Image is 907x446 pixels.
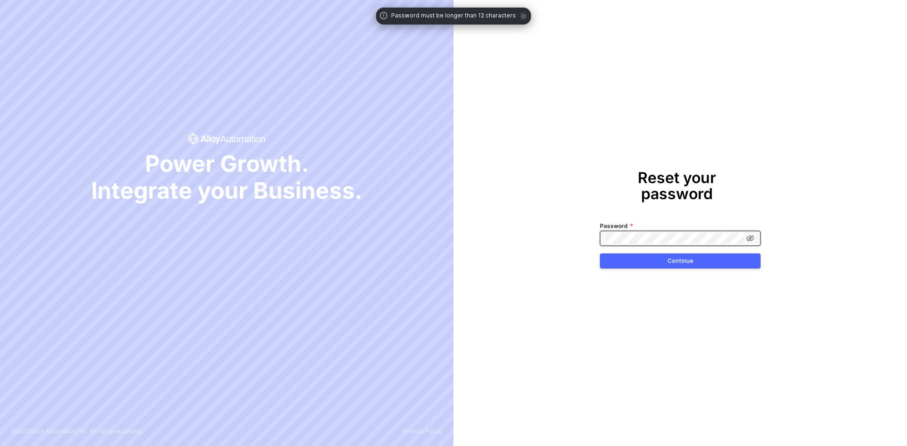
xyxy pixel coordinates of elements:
[11,428,143,435] p: © 2025 Alloy Automation Inc. All rights reserved.
[403,428,442,435] a: Privacy Policy
[91,150,362,204] span: Power Growth. Integrate your Business.
[600,253,761,269] button: Continue
[188,133,266,144] span: icon-success
[667,257,693,265] div: Continue
[391,11,516,21] span: Password must be longer than 12 characters
[600,221,633,231] label: Password
[380,12,387,19] span: icon-exclamation
[600,170,753,202] h1: Reset your password
[606,233,744,244] input: Password
[520,12,527,20] span: icon-close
